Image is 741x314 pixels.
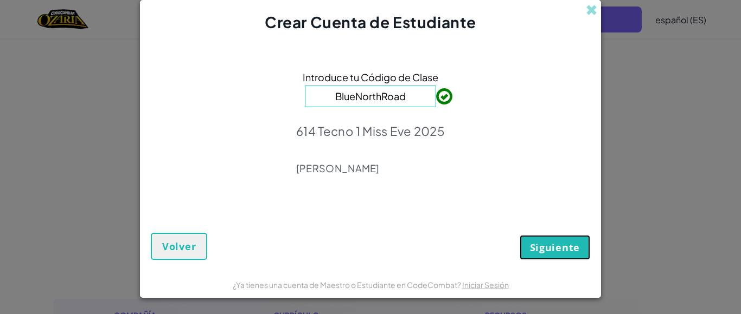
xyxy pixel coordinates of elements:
[296,123,445,139] p: 614 Tecno 1 Miss Eve 2025
[462,280,509,290] a: Iniciar Sesión
[530,241,580,254] span: Siguiente
[162,240,196,253] span: Volver
[233,280,462,290] span: ¿Ya tienes una cuenta de Maestro o Estudiante en CodeCombat?
[151,233,207,260] button: Volver
[303,69,438,85] span: Introduce tu Código de Clase
[265,12,476,31] span: Crear Cuenta de Estudiante
[296,162,445,175] p: [PERSON_NAME]
[520,235,590,260] button: Siguiente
